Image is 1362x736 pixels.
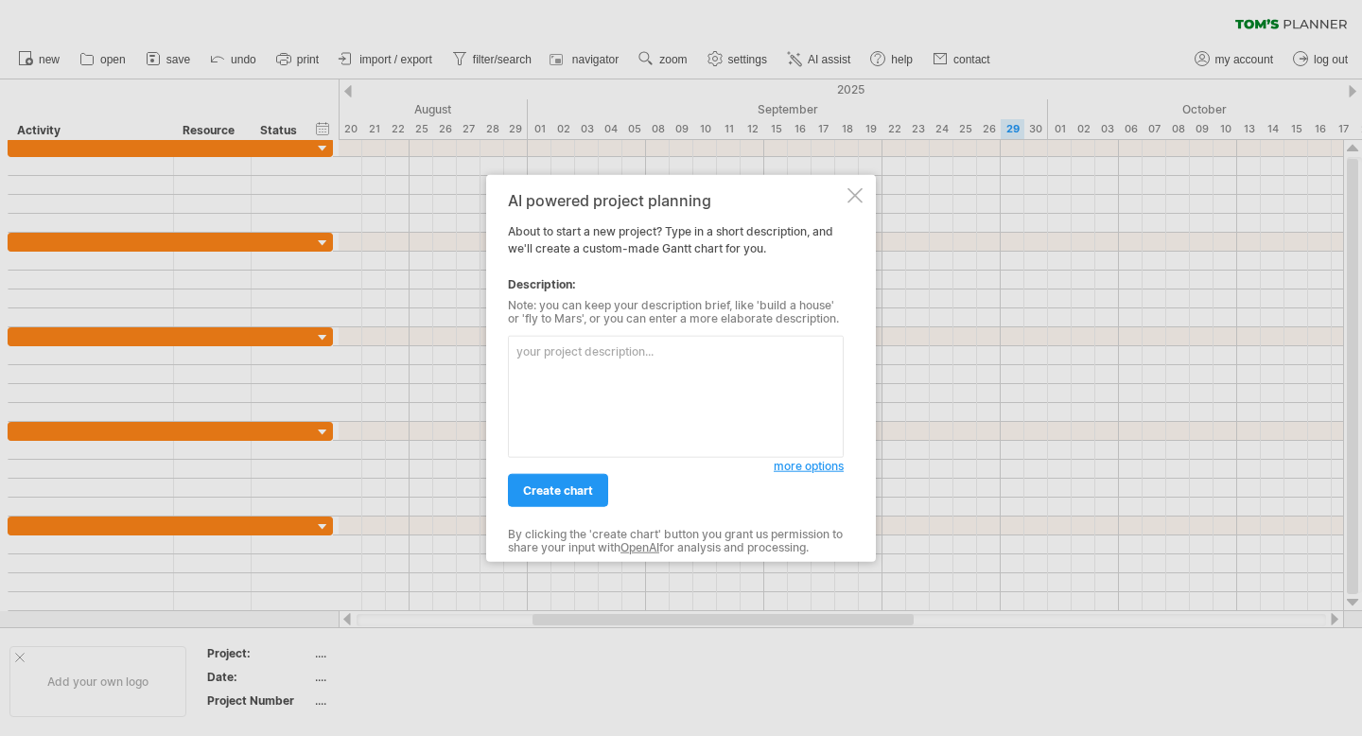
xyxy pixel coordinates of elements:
span: create chart [523,483,593,498]
a: OpenAI [620,540,659,554]
div: By clicking the 'create chart' button you grant us permission to share your input with for analys... [508,528,844,555]
div: Note: you can keep your description brief, like 'build a house' or 'fly to Mars', or you can ente... [508,299,844,326]
div: About to start a new project? Type in a short description, and we'll create a custom-made Gantt c... [508,192,844,545]
div: Description: [508,276,844,293]
a: more options [774,458,844,475]
a: create chart [508,474,608,507]
span: more options [774,459,844,473]
div: AI powered project planning [508,192,844,209]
